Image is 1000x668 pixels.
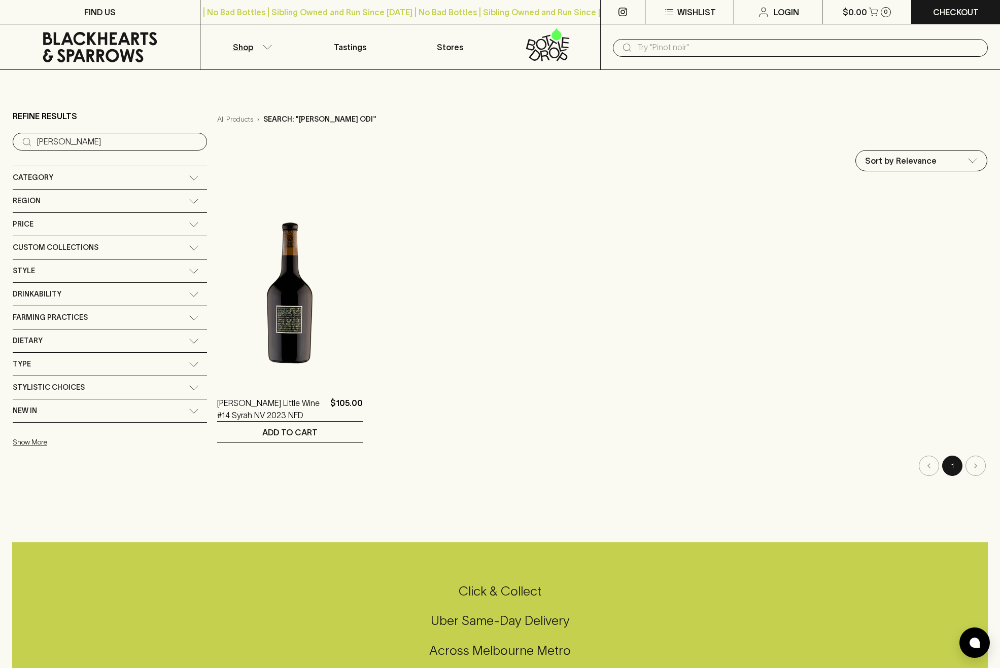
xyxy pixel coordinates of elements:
[334,41,366,53] p: Tastings
[13,171,53,184] span: Category
[217,397,327,421] a: [PERSON_NAME] Little Wine #14 Syrah NV 2023 NFD
[13,166,207,189] div: Category
[843,6,867,18] p: $0.00
[263,114,376,125] p: Search: "[PERSON_NAME] odi"
[200,24,300,69] button: Shop
[437,41,463,53] p: Stores
[13,213,207,236] div: Price
[217,422,363,442] button: ADD TO CART
[13,404,37,417] span: New In
[12,642,988,659] h5: Across Melbourne Metro
[677,6,716,18] p: Wishlist
[13,288,61,301] span: Drinkability
[13,236,207,259] div: Custom Collections
[300,24,400,69] a: Tastings
[13,335,43,347] span: Dietary
[970,638,980,648] img: bubble-icon
[884,9,888,15] p: 0
[13,218,33,231] span: Price
[856,151,987,171] div: Sort by Relevance
[13,329,207,352] div: Dietary
[13,306,207,329] div: Farming Practices
[774,6,799,18] p: Login
[933,6,979,18] p: Checkout
[13,283,207,306] div: Drinkability
[12,583,988,600] h5: Click & Collect
[13,110,77,122] p: Refine Results
[12,612,988,629] h5: Uber Same-Day Delivery
[13,432,146,453] button: Show More
[13,381,85,394] span: Stylistic Choices
[37,134,199,150] input: Try “Pinot noir”
[217,456,987,476] nav: pagination navigation
[217,114,253,125] a: All Products
[865,155,937,167] p: Sort by Relevance
[217,204,363,382] img: Sami Odi Little Wine #14 Syrah NV 2023 NFD
[233,41,253,53] p: Shop
[400,24,500,69] a: Stores
[13,259,207,282] div: Style
[13,353,207,376] div: Type
[13,376,207,399] div: Stylistic Choices
[942,456,962,476] button: page 1
[13,190,207,212] div: Region
[13,241,98,254] span: Custom Collections
[257,114,259,125] p: ›
[84,6,116,18] p: FIND US
[13,265,35,277] span: Style
[13,311,88,324] span: Farming Practices
[13,358,31,370] span: Type
[13,195,41,207] span: Region
[330,397,363,421] p: $105.00
[13,399,207,422] div: New In
[637,40,980,56] input: Try "Pinot noir"
[262,426,318,438] p: ADD TO CART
